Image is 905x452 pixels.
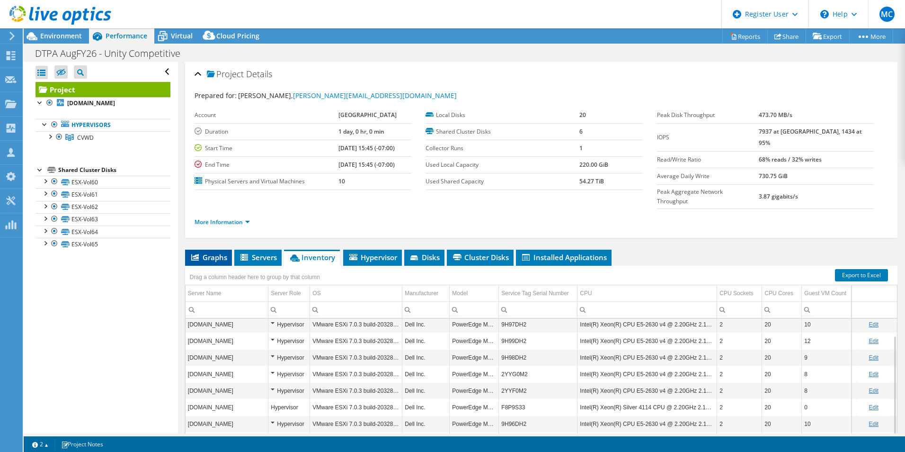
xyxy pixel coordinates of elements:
[268,285,310,302] td: Server Role Column
[338,127,384,136] b: 1 day, 0 hr, 0 min
[767,29,806,44] a: Share
[271,352,307,363] div: Hypervisor
[186,366,268,382] td: Column Server Name, Value cvwdesxi10.administration.com
[849,29,893,44] a: More
[802,285,857,302] td: Guest VM Count Column
[405,288,438,299] div: Manufacturer
[268,316,310,333] td: Column Server Role, Value Hypervisor
[717,285,762,302] td: CPU Sockets Column
[187,271,322,284] div: Drag a column header here to group by that column
[762,366,802,382] td: Column CPU Cores, Value 20
[106,31,147,40] span: Performance
[499,382,577,399] td: Column Service Tag Serial Number, Value 2YYF0M2
[310,416,402,432] td: Column OS, Value VMware ESXi 7.0.3 build-20328353
[501,288,569,299] div: Service Tag Serial Number
[190,253,227,262] span: Graphs
[402,316,450,333] td: Column Manufacturer, Value Dell Inc.
[402,399,450,416] td: Column Manufacturer, Value Dell Inc.
[35,119,170,131] a: Hypervisors
[762,301,802,318] td: Column CPU Cores, Filter cell
[186,432,268,449] td: Column Server Name, Value cvwdesxi07.administration.com
[426,160,579,170] label: Used Local Capacity
[762,316,802,333] td: Column CPU Cores, Value 20
[268,416,310,432] td: Column Server Role, Value Hypervisor
[171,31,193,40] span: Virtual
[310,285,402,302] td: OS Column
[802,316,857,333] td: Column Guest VM Count, Value 10
[499,416,577,432] td: Column Service Tag Serial Number, Value 9H96DH2
[293,91,457,100] a: [PERSON_NAME][EMAIL_ADDRESS][DOMAIN_NAME]
[577,432,717,449] td: Column CPU, Value Intel(R) Xeon(R) Silver 4114 CPU @ 2.20GHz 2.19 GHz
[579,161,608,169] b: 220.00 GiB
[499,301,577,318] td: Column Service Tag Serial Number, Filter cell
[195,218,250,226] a: More Information
[338,177,345,185] b: 10
[268,382,310,399] td: Column Server Role, Value Hypervisor
[310,316,402,333] td: Column OS, Value VMware ESXi 7.0.3 build-20328353
[402,382,450,399] td: Column Manufacturer, Value Dell Inc.
[869,321,878,328] a: Edit
[499,399,577,416] td: Column Service Tag Serial Number, Value F8P9S33
[77,134,94,142] span: CVWD
[802,366,857,382] td: Column Guest VM Count, Value 8
[802,432,857,449] td: Column Guest VM Count, Value 1
[268,333,310,349] td: Column Server Role, Value Hypervisor
[499,333,577,349] td: Column Service Tag Serial Number, Value 9H99DH2
[426,144,579,153] label: Collector Runs
[402,432,450,449] td: Column Manufacturer, Value Dell Inc.
[759,111,792,119] b: 473.70 MB/s
[426,127,579,136] label: Shared Cluster Disks
[402,349,450,366] td: Column Manufacturer, Value Dell Inc.
[802,349,857,366] td: Column Guest VM Count, Value 9
[719,288,753,299] div: CPU Sockets
[186,416,268,432] td: Column Server Name, Value cvwdesxi01.administration.com
[271,369,307,380] div: Hypervisor
[869,354,878,361] a: Edit
[195,91,237,100] label: Prepared for:
[310,349,402,366] td: Column OS, Value VMware ESXi 7.0.3 build-20328353
[499,316,577,333] td: Column Service Tag Serial Number, Value 9H97DH2
[35,82,170,97] a: Project
[762,333,802,349] td: Column CPU Cores, Value 20
[58,164,170,176] div: Shared Cluster Disks
[802,399,857,416] td: Column Guest VM Count, Value 0
[717,349,762,366] td: Column CPU Sockets, Value 2
[802,333,857,349] td: Column Guest VM Count, Value 12
[216,31,259,40] span: Cloud Pricing
[186,285,268,302] td: Server Name Column
[577,382,717,399] td: Column CPU, Value Intel(R) Xeon(R) CPU E5-2630 v4 @ 2.20GHz 2.19 GHz
[762,349,802,366] td: Column CPU Cores, Value 20
[186,316,268,333] td: Column Server Name, Value cvwdesxi04.administration.com
[835,269,888,281] a: Export to Excel
[195,177,338,186] label: Physical Servers and Virtual Machines
[717,416,762,432] td: Column CPU Sockets, Value 2
[869,388,878,394] a: Edit
[452,288,468,299] div: Model
[67,99,115,107] b: [DOMAIN_NAME]
[338,144,395,152] b: [DATE] 15:45 (-07:00)
[717,382,762,399] td: Column CPU Sockets, Value 2
[35,213,170,226] a: ESX-Vol63
[577,366,717,382] td: Column CPU, Value Intel(R) Xeon(R) CPU E5-2630 v4 @ 2.20GHz 2.19 GHz
[268,432,310,449] td: Column Server Role, Value Hypervisor
[717,301,762,318] td: Column CPU Sockets, Filter cell
[869,404,878,411] a: Edit
[764,288,793,299] div: CPU Cores
[577,316,717,333] td: Column CPU, Value Intel(R) Xeon(R) CPU E5-2630 v4 @ 2.20GHz 2.19 GHz
[402,285,450,302] td: Manufacturer Column
[35,176,170,188] a: ESX-Vol60
[802,301,857,318] td: Column Guest VM Count, Filter cell
[759,155,822,163] b: 68% reads / 32% writes
[869,338,878,344] a: Edit
[759,192,798,200] b: 3.87 gigabits/s
[657,110,759,120] label: Peak Disk Throughput
[657,172,759,181] label: Average Daily Write
[499,349,577,366] td: Column Service Tag Serial Number, Value 9H98DH2
[450,399,499,416] td: Column Model, Value PowerEdge M640
[186,301,268,318] td: Column Server Name, Filter cell
[310,382,402,399] td: Column OS, Value VMware ESXi 7.0.3 build-20328353
[310,366,402,382] td: Column OS, Value VMware ESXi 7.0.3 build-20328353
[499,432,577,449] td: Column Service Tag Serial Number, Value F8P9243
[521,253,607,262] span: Installed Applications
[762,399,802,416] td: Column CPU Cores, Value 20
